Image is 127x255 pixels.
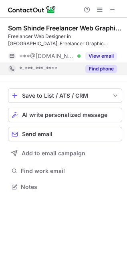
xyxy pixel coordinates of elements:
span: Find work email [21,167,119,175]
button: Reveal Button [85,65,117,73]
button: AI write personalized message [8,108,122,122]
span: Notes [21,183,119,191]
div: Som Shinde Freelancer Web Graphic Designer SEO Pune [8,24,122,32]
span: Send email [22,131,52,137]
button: save-profile-one-click [8,88,122,103]
button: Add to email campaign [8,146,122,161]
button: Send email [8,127,122,141]
button: Reveal Button [85,52,117,60]
span: Add to email campaign [22,150,85,157]
span: AI write personalized message [22,112,107,118]
span: ***@[DOMAIN_NAME] [19,52,75,60]
button: Find work email [8,165,122,177]
div: Save to List / ATS / CRM [22,92,108,99]
button: Notes [8,181,122,193]
img: ContactOut v5.3.10 [8,5,56,14]
div: Freelancer Web Designer in [GEOGRAPHIC_DATA], Freelancer Graphic Designer in [GEOGRAPHIC_DATA], F... [8,33,122,47]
